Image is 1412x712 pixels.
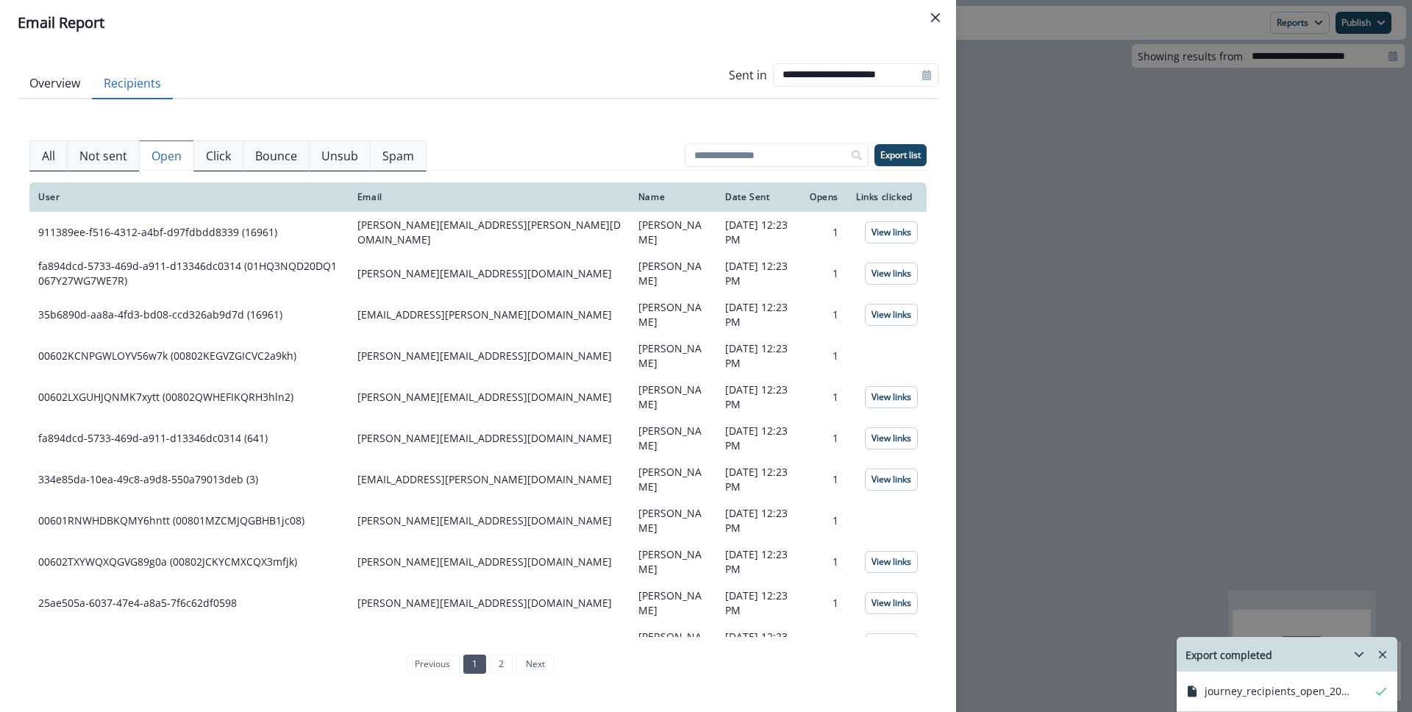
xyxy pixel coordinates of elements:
p: [DATE] 12:23 PM [725,382,792,412]
td: 1 [801,253,847,294]
div: 00602TXYWQXQGVG89g0a (00802JCKYCMXCQX3mfjk) [38,555,340,569]
p: [DATE] 12:23 PM [725,424,792,453]
td: [PERSON_NAME] [630,377,716,418]
p: All [42,147,55,165]
button: View links [865,633,918,655]
p: View links [871,433,911,444]
button: View links [865,592,918,614]
p: Sent in [729,66,767,84]
button: hide-exports [1336,638,1365,672]
td: [PERSON_NAME] [630,212,716,253]
p: Export list [880,150,921,160]
p: [DATE] 12:23 PM [725,588,792,618]
p: Click [206,147,231,165]
td: [PERSON_NAME] [630,335,716,377]
button: Overview [18,68,92,99]
button: Export list [874,144,927,166]
p: View links [871,227,911,238]
div: Links clicked [856,191,918,203]
div: Name [638,191,707,203]
p: journey_recipients_open_20250819-ES-TESTING USER JOURNEY [DATE]10.46.24 AM [1205,683,1352,699]
td: 1 [801,583,847,624]
td: [PERSON_NAME][EMAIL_ADDRESS][DOMAIN_NAME] [349,541,630,583]
p: Export completed [1185,647,1272,663]
button: Recipients [92,68,173,99]
td: [PERSON_NAME] [630,294,716,335]
td: 1 [801,335,847,377]
td: 1 [801,294,847,335]
button: View links [865,469,918,491]
p: [DATE] 12:23 PM [725,465,792,494]
td: [PERSON_NAME][EMAIL_ADDRESS][DOMAIN_NAME] [349,418,630,459]
ul: Pagination [402,655,554,674]
div: 00601RNWHDBKQMY6hntt (00801MZCMJQGBHB1jc08) [38,513,340,528]
div: 25ae505a-6037-47e4-a8a5-7f6c62df0598 [38,596,340,610]
td: [PERSON_NAME][EMAIL_ADDRESS][DOMAIN_NAME] [349,377,630,418]
div: Email [357,191,621,203]
p: [DATE] 12:23 PM [725,218,792,247]
p: View links [871,268,911,279]
button: View links [865,221,918,243]
button: View links [865,263,918,285]
p: Open [151,147,182,165]
p: [DATE] 12:23 PM [725,259,792,288]
td: 1 [801,212,847,253]
button: View links [865,427,918,449]
p: Unsub [321,147,358,165]
div: 35b6890d-aa8a-4fd3-bd08-ccd326ab9d7d (16961) [38,307,340,322]
p: Spam [382,147,414,165]
td: [PERSON_NAME] [630,541,716,583]
p: [DATE] 12:23 PM [725,547,792,577]
td: [PERSON_NAME] [630,500,716,541]
td: 1 [801,418,847,459]
button: Remove-exports [1371,644,1394,666]
p: View links [871,598,911,608]
div: fa894dcd-5733-469d-a911-d13346dc0314 (641) [38,431,340,446]
td: 1 [801,377,847,418]
button: Close [924,6,947,29]
button: hide-exports [1347,644,1371,666]
div: hide-exports [1177,672,1397,711]
td: [EMAIL_ADDRESS][PERSON_NAME][DOMAIN_NAME] [349,459,630,500]
p: [DATE] 12:23 PM [725,506,792,535]
div: 00602KCNPGWLOYV56w7k (00802KEGVZGICVC2a9kh) [38,349,340,363]
p: [DATE] 12:23 PM [725,300,792,330]
p: View links [871,474,911,485]
td: [PERSON_NAME] [630,418,716,459]
td: [PERSON_NAME][EMAIL_ADDRESS][DOMAIN_NAME] [349,583,630,624]
div: Email Report [18,12,938,34]
td: [PERSON_NAME][EMAIL_ADDRESS][DOMAIN_NAME] [349,253,630,294]
p: Not sent [79,147,127,165]
div: 911389ee-f516-4312-a4bf-d97fdbdd8339 (16961) [38,225,340,240]
button: View links [865,304,918,326]
button: View links [865,386,918,408]
td: [PERSON_NAME] [630,253,716,294]
td: [EMAIL_ADDRESS][PERSON_NAME][DOMAIN_NAME] [349,624,630,665]
td: [PERSON_NAME][EMAIL_ADDRESS][DOMAIN_NAME] [349,335,630,377]
td: [PERSON_NAME] [630,624,716,665]
p: [DATE] 12:23 PM [725,341,792,371]
td: 1 [801,459,847,500]
td: 1 [801,500,847,541]
button: View links [865,551,918,573]
div: fa894dcd-5733-469d-a911-d13346dc0314 (01HQ3NQD20DQ1067Y27WG7WE7R) [38,259,340,288]
p: Bounce [255,147,297,165]
td: [PERSON_NAME] [630,459,716,500]
td: [EMAIL_ADDRESS][PERSON_NAME][DOMAIN_NAME] [349,294,630,335]
td: [PERSON_NAME] [630,583,716,624]
td: [PERSON_NAME][EMAIL_ADDRESS][PERSON_NAME][DOMAIN_NAME] [349,212,630,253]
div: Opens [810,191,838,203]
p: [DATE] 12:23 PM [725,630,792,659]
div: 00602LXGUHJQNMK7xytt (00802QWHEFIKQRH3hln2) [38,390,340,405]
p: View links [871,392,911,402]
td: 1 [801,541,847,583]
div: User [38,191,340,203]
td: 1 [801,624,847,665]
p: View links [871,557,911,567]
td: [PERSON_NAME][EMAIL_ADDRESS][DOMAIN_NAME] [349,500,630,541]
p: View links [871,310,911,320]
a: Page 1 is your current page [463,655,486,674]
div: Date Sent [725,191,792,203]
div: 334e85da-10ea-49c8-a9d8-550a79013deb (3) [38,472,340,487]
a: Next page [516,655,553,674]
